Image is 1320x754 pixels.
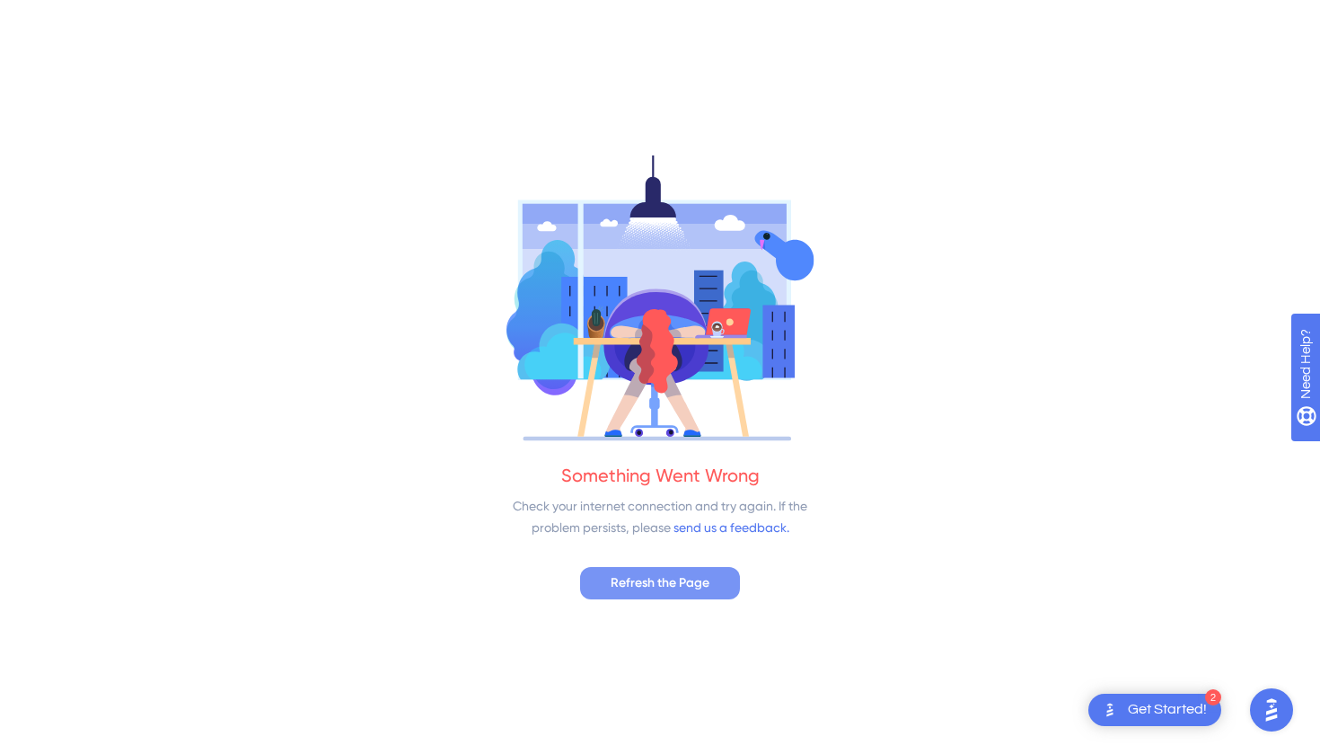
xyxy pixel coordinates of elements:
[561,463,760,488] div: Something Went Wrong
[503,495,817,538] div: Check your internet connection and try again. If the problem persists, please
[1099,699,1121,721] img: launcher-image-alternative-text
[1245,683,1298,737] iframe: UserGuiding AI Assistant Launcher
[673,520,789,535] a: send us a feedback.
[1088,694,1221,726] div: Open Get Started! checklist, remaining modules: 2
[580,567,740,599] button: Refresh the Page
[1128,700,1207,720] div: Get Started!
[42,4,112,26] span: Need Help?
[611,572,709,594] span: Refresh the Page
[1205,689,1221,705] div: 2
